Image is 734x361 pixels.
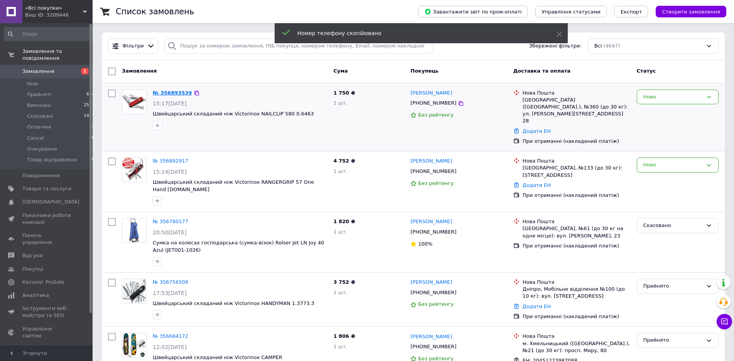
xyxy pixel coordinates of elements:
span: 3 752 ₴ [333,279,355,285]
a: Створити замовлення [648,8,726,14]
div: При отриманні (накладений платіж) [523,138,631,145]
span: 0 [92,156,94,163]
span: [PHONE_NUMBER] [410,344,456,349]
span: Товар відправлено [27,156,77,163]
span: Управління сайтом [22,325,71,339]
span: Покупець [410,68,439,74]
span: 1 806 ₴ [333,333,355,339]
span: Прийняті [27,91,51,98]
span: Cancel [27,135,44,142]
span: 20:50[DATE] [153,229,187,236]
button: Завантажити звіт по пром-оплаті [418,6,528,17]
span: 22 [89,124,94,131]
div: Прийнято [643,282,703,290]
span: Без рейтингу [418,112,454,118]
span: (4647) [603,43,620,49]
div: [GEOGRAPHIC_DATA], №133 (до 30 кг): [STREET_ADDRESS] [523,164,631,178]
span: Всі [594,42,602,50]
span: 1 [92,146,94,153]
span: 1 шт. [333,100,347,106]
a: Фото товару [122,333,147,358]
a: [PERSON_NAME] [410,158,452,165]
a: Додати ЕН [523,303,551,309]
span: Повідомлення [22,172,60,179]
span: 654 [86,91,94,98]
span: Без рейтингу [418,180,454,186]
span: Замовлення [22,68,54,75]
a: Швейцарський складаний ніж Victorinox RANGERGRIP 57 One Hand [DOMAIN_NAME] [153,179,314,192]
span: [DEMOGRAPHIC_DATA] [22,198,79,205]
div: Скасовано [643,222,703,230]
div: Нове [643,93,703,101]
a: [PERSON_NAME] [410,279,452,286]
div: Нова Пошта [523,279,631,286]
span: 1 820 ₴ [333,219,355,224]
img: Фото товару [128,219,140,242]
a: Фото товару [122,90,147,114]
span: 1 шт. [333,229,347,235]
div: Нова Пошта [523,333,631,340]
span: Збережені фільтри: [529,42,582,50]
img: Фото товару [122,158,146,182]
span: Створити замовлення [662,9,720,15]
span: Відгуки [22,252,42,259]
span: 2501 [84,102,94,109]
div: [GEOGRAPHIC_DATA], №61 (до 30 кг на одне місце): вул. [PERSON_NAME], 23 [523,225,631,239]
span: Товари та послуги [22,185,71,192]
span: 1 шт. [333,290,347,295]
input: Пошук за номером замовлення, ПІБ покупця, номером телефону, Email, номером накладної [164,39,432,54]
span: 17:53[DATE] [153,290,187,296]
div: Нова Пошта [523,218,631,225]
div: Ваш ID: 3209446 [25,12,93,19]
div: м. Хмельницький ([GEOGRAPHIC_DATA].), №21 (до 30 кг): просп. Миру, 80 [523,340,631,354]
button: Створити замовлення [656,6,726,17]
div: При отриманні (накладений платіж) [523,192,631,199]
a: [PERSON_NAME] [410,90,452,97]
span: Оплачені [27,124,51,131]
div: Нова Пошта [523,90,631,97]
span: 1 шт. [333,168,347,174]
span: «Всі покупки» [25,5,83,12]
div: Нова Пошта [523,158,631,164]
img: Фото товару [122,90,146,114]
span: 15:14[DATE] [153,169,187,175]
span: 15:17[DATE] [153,100,187,107]
span: Інструменти веб-майстра та SEO [22,305,71,319]
button: Чат з покупцем [717,314,732,329]
span: Завантажити звіт по пром-оплаті [424,8,521,15]
span: 12:02[DATE] [153,344,187,350]
a: Додати ЕН [523,128,551,134]
span: 1 шт. [333,344,347,349]
span: Експорт [621,9,642,15]
span: Показники роботи компанії [22,212,71,226]
span: Доставка та оплата [513,68,570,74]
span: Без рейтингу [418,301,454,307]
div: [GEOGRAPHIC_DATA] ([GEOGRAPHIC_DATA].), №360 (до 30 кг): ул. [PERSON_NAME][STREET_ADDRESS] 28 [523,97,631,125]
span: 1 [81,68,89,75]
div: При отриманні (накладений платіж) [523,242,631,249]
span: [PHONE_NUMBER] [410,100,456,106]
a: № 356780177 [153,219,188,224]
a: № 356893539 [153,90,192,96]
span: 4 752 ₴ [333,158,355,164]
span: Нові [27,80,38,87]
img: Фото товару [122,333,146,357]
span: 1467 [84,113,94,120]
a: № 356892917 [153,158,188,164]
span: Аналітика [22,292,49,299]
span: Cума [333,68,348,74]
a: Швейцарський складаний ніж Victorinox NAILCLIP 580 0.6463 [153,111,314,117]
span: Замовлення [122,68,157,74]
span: Сумка на колесах господарська (сумка-візок) Rolser Jet LN Joy 40 Azul (JET001-1026) [153,240,324,253]
input: Пошук [4,27,95,41]
a: Швейцарський складаний ніж Victorinox HANDYMAN 1.3773.3 [153,300,314,306]
span: 100% [418,241,432,247]
span: [PHONE_NUMBER] [410,290,456,295]
span: [PHONE_NUMBER] [410,229,456,235]
a: Додати ЕН [523,182,551,188]
span: Панель управління [22,232,71,246]
div: Прийнято [643,336,703,344]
